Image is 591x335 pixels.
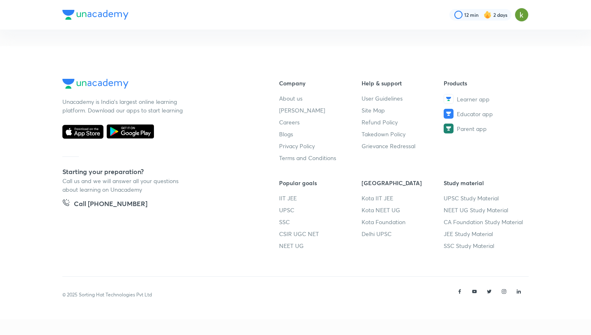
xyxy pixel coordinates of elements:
[362,142,444,150] a: Grievance Redressal
[362,79,444,87] h6: Help & support
[457,95,490,103] span: Learner app
[362,179,444,187] h6: [GEOGRAPHIC_DATA]
[444,109,454,119] img: Educator app
[62,79,253,91] a: Company Logo
[62,167,253,177] h5: Starting your preparation?
[362,229,444,238] a: Delhi UPSC
[457,110,493,118] span: Educator app
[457,124,487,133] span: Parent app
[279,241,362,250] a: NEET UG
[62,291,152,298] p: © 2025 Sorting Hat Technologies Pvt Ltd
[279,118,300,126] span: Careers
[362,106,444,115] a: Site Map
[279,118,362,126] a: Careers
[62,199,147,210] a: Call [PHONE_NUMBER]
[444,179,526,187] h6: Study material
[279,229,362,238] a: CSIR UGC NET
[362,218,444,226] a: Kota Foundation
[483,11,492,19] img: streak
[74,199,147,210] h5: Call [PHONE_NUMBER]
[362,130,444,138] a: Takedown Policy
[362,206,444,214] a: Kota NEET UG
[444,94,454,104] img: Learner app
[62,177,186,194] p: Call us and we will answer all your questions about learning on Unacademy
[62,97,186,115] p: Unacademy is India’s largest online learning platform. Download our apps to start learning
[279,142,362,150] a: Privacy Policy
[279,130,362,138] a: Blogs
[515,8,529,22] img: Piyush raj
[279,79,362,87] h6: Company
[62,10,128,20] img: Company Logo
[444,218,526,226] a: CA Foundation Study Material
[279,106,362,115] a: [PERSON_NAME]
[444,109,526,119] a: Educator app
[444,124,526,133] a: Parent app
[279,154,362,162] a: Terms and Conditions
[362,94,444,103] a: User Guidelines
[362,118,444,126] a: Refund Policy
[62,79,128,89] img: Company Logo
[279,218,362,226] a: SSC
[279,179,362,187] h6: Popular goals
[444,241,526,250] a: SSC Study Material
[444,124,454,133] img: Parent app
[279,94,362,103] a: About us
[279,206,362,214] a: UPSC
[444,79,526,87] h6: Products
[362,194,444,202] a: Kota IIT JEE
[444,229,526,238] a: JEE Study Material
[444,94,526,104] a: Learner app
[444,206,526,214] a: NEET UG Study Material
[444,194,526,202] a: UPSC Study Material
[279,194,362,202] a: IIT JEE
